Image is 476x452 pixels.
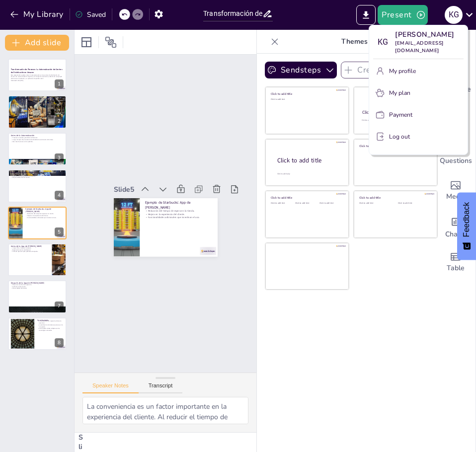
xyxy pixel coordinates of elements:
[373,129,464,145] button: Log out
[389,67,416,75] p: My profile
[462,202,471,237] span: Feedback
[389,110,412,119] p: Payment
[395,40,464,55] p: [EMAIL_ADDRESS][DOMAIN_NAME]
[373,107,464,123] button: Payment
[389,88,410,97] p: My plan
[457,192,476,260] button: Feedback - Show survey
[395,29,464,40] p: [PERSON_NAME]
[373,85,464,101] button: My plan
[373,33,391,51] div: K G
[389,132,410,141] p: Log out
[373,63,464,79] button: My profile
